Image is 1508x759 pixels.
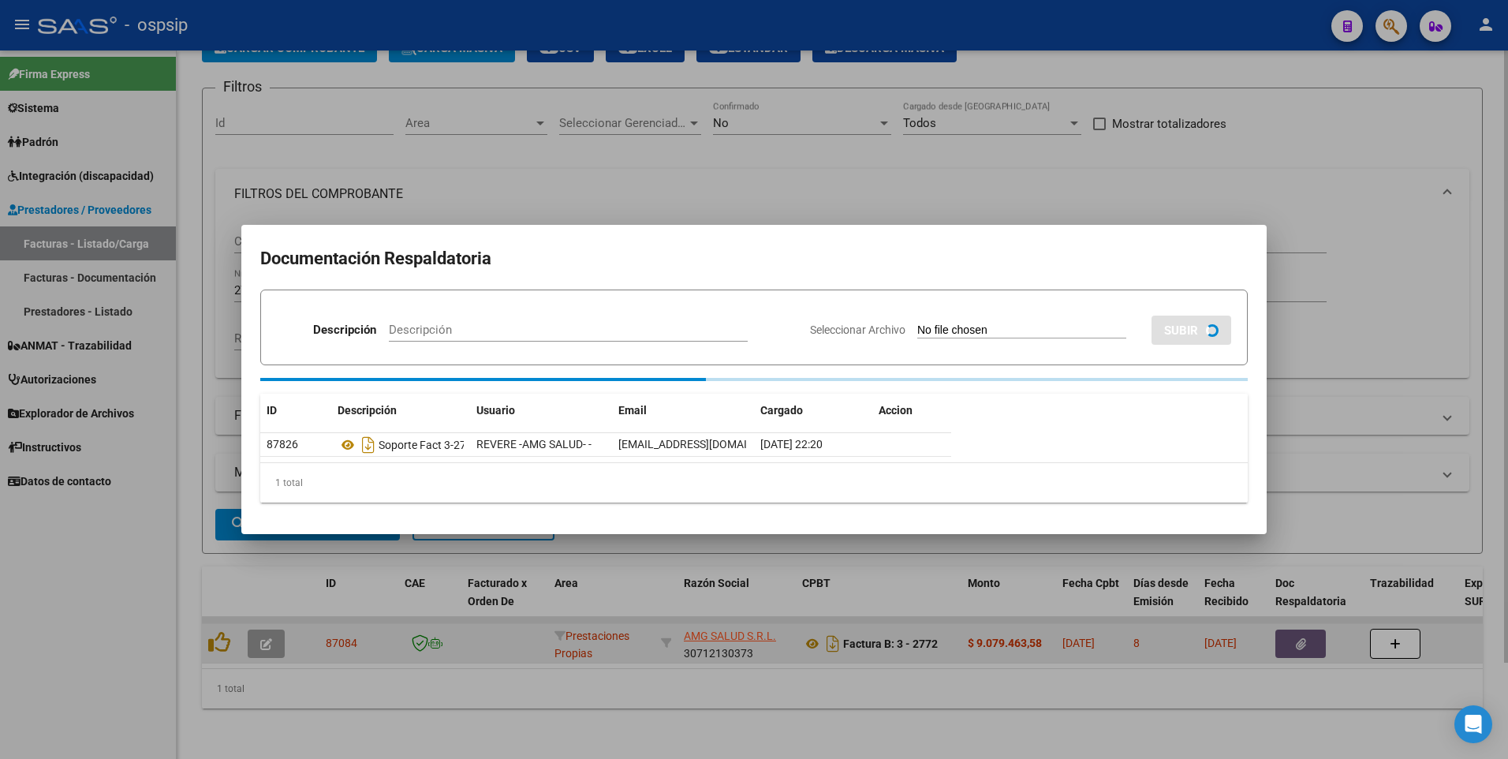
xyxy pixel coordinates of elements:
span: 87826 [267,438,298,451]
p: Descripción [313,321,376,339]
datatable-header-cell: ID [260,394,331,428]
span: Accion [879,404,913,417]
datatable-header-cell: Email [612,394,754,428]
datatable-header-cell: Descripción [331,394,470,428]
span: Email [618,404,647,417]
div: Open Intercom Messenger [1454,705,1492,743]
span: [DATE] 22:20 [760,438,823,451]
div: 1 total [260,463,1248,503]
datatable-header-cell: Cargado [754,394,872,428]
span: [EMAIL_ADDRESS][DOMAIN_NAME] [618,438,793,451]
span: SUBIR [1164,323,1198,338]
span: Descripción [338,404,397,417]
div: Soporte Fact 3-2777 [PERSON_NAME] E [338,432,464,458]
span: Usuario [476,404,515,417]
span: Seleccionar Archivo [810,323,905,336]
span: ID [267,404,277,417]
span: REVERE -AMG SALUD- - [476,438,592,451]
datatable-header-cell: Accion [872,394,951,428]
h2: Documentación Respaldatoria [260,244,1248,274]
datatable-header-cell: Usuario [470,394,612,428]
button: SUBIR [1152,316,1231,345]
i: Descargar documento [358,432,379,458]
span: Cargado [760,404,803,417]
